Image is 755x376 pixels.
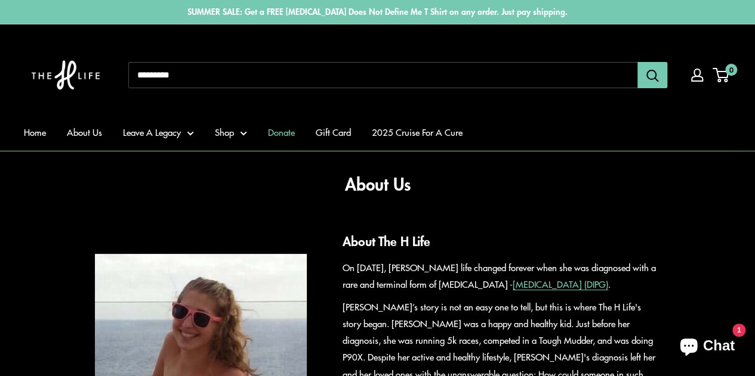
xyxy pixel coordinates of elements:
h2: About The H Life [343,232,661,251]
a: Shop [215,124,247,141]
a: Leave A Legacy [123,124,194,141]
a: Gift Card [316,124,351,141]
a: 0 [714,68,729,82]
a: [MEDICAL_DATA] (DIPG) [513,278,608,290]
button: Search [637,62,667,88]
a: About Us [67,124,102,141]
input: Search... [128,62,637,88]
img: The H Life [24,36,107,114]
a: My account [691,69,703,82]
p: On [DATE], [PERSON_NAME] life changed forever when she was diagnosed with a rare and terminal for... [343,259,661,293]
h1: About Us [345,172,411,196]
a: Donate [268,124,295,141]
inbox-online-store-chat: Shopify online store chat [669,328,745,366]
a: Home [24,124,46,141]
a: 2025 Cruise For A Cure [372,124,463,141]
span: 0 [725,64,737,76]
